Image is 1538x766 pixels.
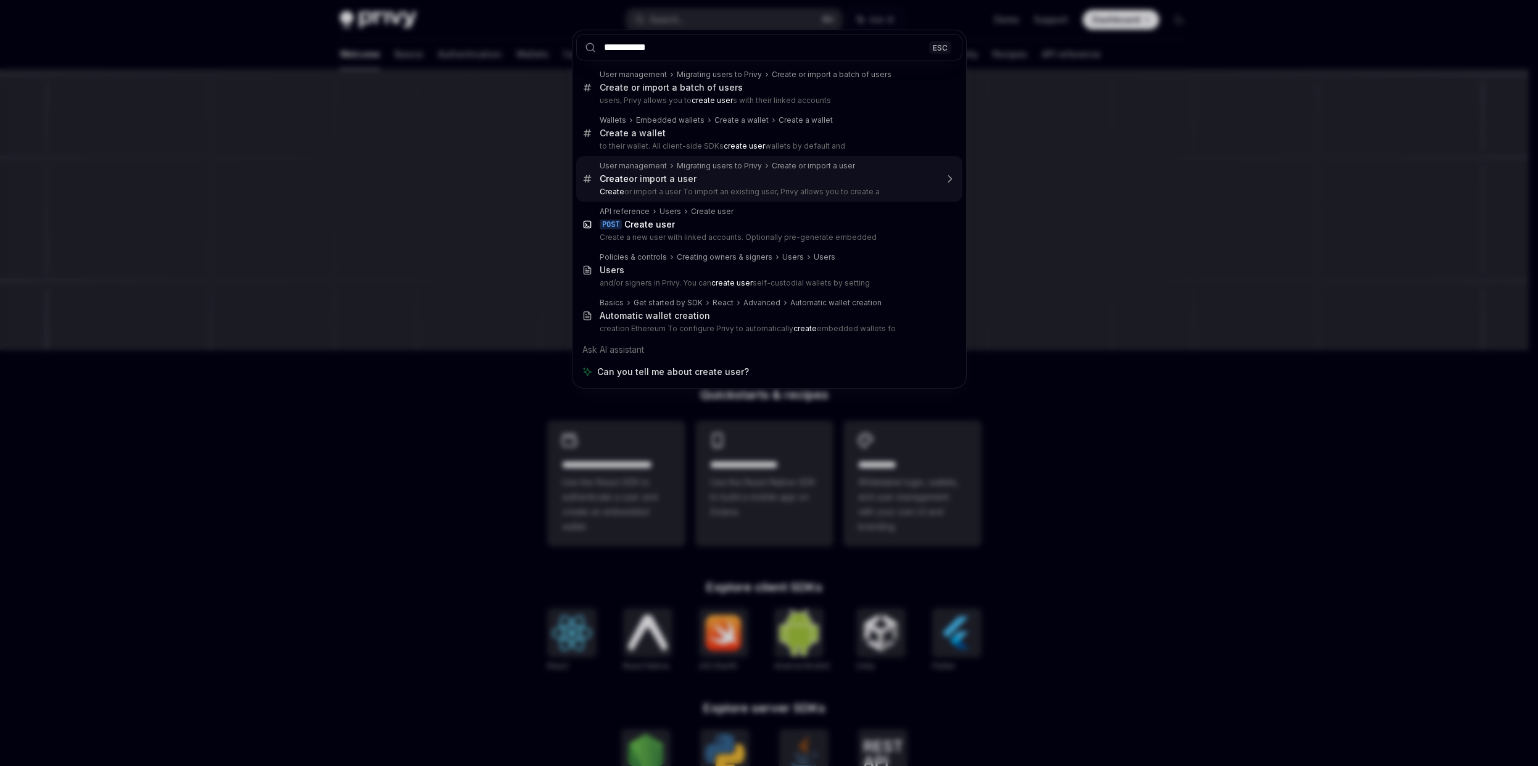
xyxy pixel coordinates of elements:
[600,173,629,184] b: Create
[929,41,951,54] div: ESC
[677,161,762,171] div: Migrating users to Privy
[600,220,622,229] div: POST
[600,128,666,139] div: Create a wallet
[779,115,833,125] div: Create a wallet
[782,252,804,262] div: Users
[600,265,624,276] div: Users
[713,298,734,308] div: React
[597,366,749,378] span: Can you tell me about create user?
[600,324,936,334] p: creation Ethereum To configure Privy to automatically embedded wallets fo
[600,278,936,288] p: and/or signers in Privy. You can self-custodial wallets by setting
[714,115,769,125] div: Create a wallet
[600,207,650,216] div: API reference
[600,310,710,321] div: Automatic wallet creation
[772,161,855,171] div: Create or import a user
[772,70,891,80] div: Create or import a batch of users
[793,324,817,333] b: create
[600,187,936,197] p: or import a user To import an existing user, Privy allows you to create a
[692,96,733,105] b: create user
[790,298,882,308] div: Automatic wallet creation
[711,278,753,287] b: create user
[600,115,626,125] div: Wallets
[600,96,936,105] p: users, Privy allows you to s with their linked accounts
[636,115,705,125] div: Embedded wallets
[600,70,667,80] div: User management
[600,233,936,242] p: Create a new user with linked accounts. Optionally pre-generate embedded
[743,298,780,308] div: Advanced
[600,187,624,196] b: Create
[600,141,936,151] p: to their wallet. All client-side SDKs wallets by default and
[600,82,743,93] div: Create or import a batch of users
[659,207,681,216] div: Users
[600,252,667,262] div: Policies & controls
[600,298,624,308] div: Basics
[634,298,703,308] div: Get started by SDK
[600,173,697,184] div: or import a user
[677,252,772,262] div: Creating owners & signers
[624,219,675,229] b: Create user
[600,161,667,171] div: User management
[814,252,835,262] div: Users
[724,141,765,150] b: create user
[677,70,762,80] div: Migrating users to Privy
[691,207,734,216] div: Create user
[576,339,962,361] div: Ask AI assistant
